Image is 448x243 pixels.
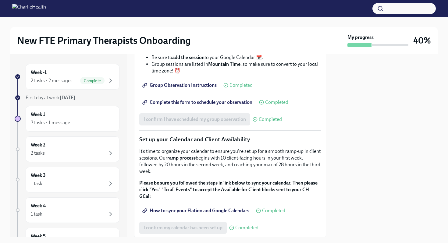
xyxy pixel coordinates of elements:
h2: New FTE Primary Therapists Onboarding [17,34,191,47]
div: 7 tasks • 1 message [31,119,70,126]
span: Completed [259,117,282,122]
div: 1 task [31,180,42,187]
strong: My progress [347,34,374,41]
li: Group sessions are listed in , so make sure to convert to your local time zone! ⏰ [151,61,321,74]
a: How to sync your Elation and Google Calendars [139,205,254,217]
img: CharlieHealth [12,4,46,13]
span: Complete [80,79,105,83]
a: Group Observation Instructions [139,79,221,91]
a: Week -12 tasks • 2 messagesComplete [15,64,119,90]
div: 2 tasks • 2 messages [31,77,73,84]
span: Group Observation Instructions [144,82,217,88]
h6: Week 4 [31,202,46,209]
h6: Week 2 [31,142,45,148]
a: Complete this form to schedule your observation [139,96,257,108]
a: First day at work[DATE] [15,94,119,101]
span: Completed [229,83,253,88]
span: How to sync your Elation and Google Calendars [144,208,249,214]
div: 2 tasks [31,150,45,157]
span: Complete this form to schedule your observation [144,99,252,105]
a: Week 31 task [15,167,119,192]
h6: Week 3 [31,172,46,179]
h3: 40% [413,35,431,46]
span: Completed [265,100,288,105]
strong: ramp process [167,155,196,161]
h6: Week 1 [31,111,45,118]
li: Be sure to to your Google Calendar 📅. [151,54,321,61]
a: Week 41 task [15,197,119,223]
strong: Please be sure you followed the steps in link below to sync your calendar. Then please click "Yes... [139,180,318,199]
a: Week 22 tasks [15,136,119,162]
h6: Week -1 [31,69,47,76]
strong: Mountain Time [208,61,240,67]
span: Completed [235,225,258,230]
span: First day at work [26,95,75,100]
h6: Week 5 [31,233,46,240]
span: Completed [262,208,285,213]
a: Week 17 tasks • 1 message [15,106,119,132]
p: It’s time to organize your calendar to ensure you're set up for a smooth ramp-up in client sessio... [139,148,321,175]
strong: add the session [172,55,204,60]
div: 1 task [31,211,42,217]
p: Set up your Calendar and Client Availability [139,136,321,143]
strong: [DATE] [60,95,75,100]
